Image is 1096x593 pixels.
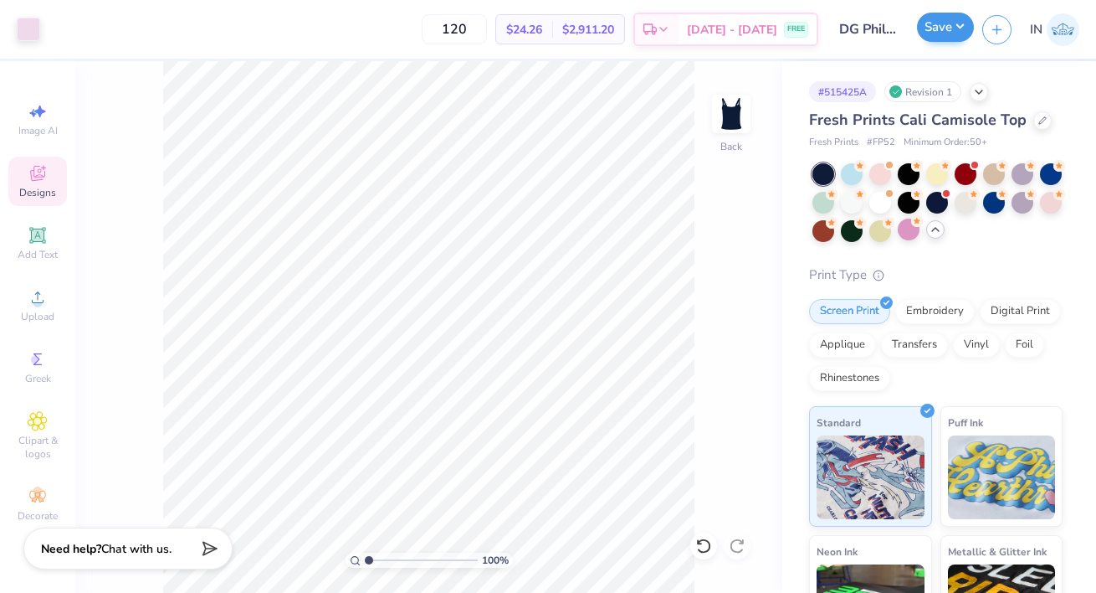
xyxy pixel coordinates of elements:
[884,81,961,102] div: Revision 1
[904,136,987,150] span: Minimum Order: 50 +
[948,414,983,431] span: Puff Ink
[953,333,1000,358] div: Vinyl
[917,13,974,42] button: Save
[809,366,890,391] div: Rhinestones
[980,299,1061,324] div: Digital Print
[787,23,805,35] span: FREE
[687,21,777,39] span: [DATE] - [DATE]
[809,299,890,324] div: Screen Print
[827,13,909,46] input: Untitled Design
[19,186,56,199] span: Designs
[1030,13,1079,46] a: IN
[21,310,54,323] span: Upload
[809,81,876,102] div: # 515425A
[41,541,101,557] strong: Need help?
[1005,333,1044,358] div: Foil
[1030,20,1042,39] span: IN
[867,136,895,150] span: # FP52
[817,414,861,431] span: Standard
[948,436,1056,519] img: Puff Ink
[1047,13,1079,46] img: Issay Niki
[101,541,172,557] span: Chat with us.
[809,136,858,150] span: Fresh Prints
[720,139,742,154] div: Back
[18,509,58,523] span: Decorate
[809,110,1027,130] span: Fresh Prints Cali Camisole Top
[506,21,542,39] span: $24.26
[25,372,51,385] span: Greek
[18,124,58,137] span: Image AI
[881,333,948,358] div: Transfers
[809,333,876,358] div: Applique
[422,14,487,44] input: – –
[809,266,1063,285] div: Print Type
[817,436,924,519] img: Standard
[562,21,614,39] span: $2,911.20
[482,553,509,568] span: 100 %
[8,434,67,461] span: Clipart & logos
[18,248,58,261] span: Add Text
[714,97,748,131] img: Back
[948,543,1047,560] span: Metallic & Glitter Ink
[817,543,858,560] span: Neon Ink
[895,299,975,324] div: Embroidery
